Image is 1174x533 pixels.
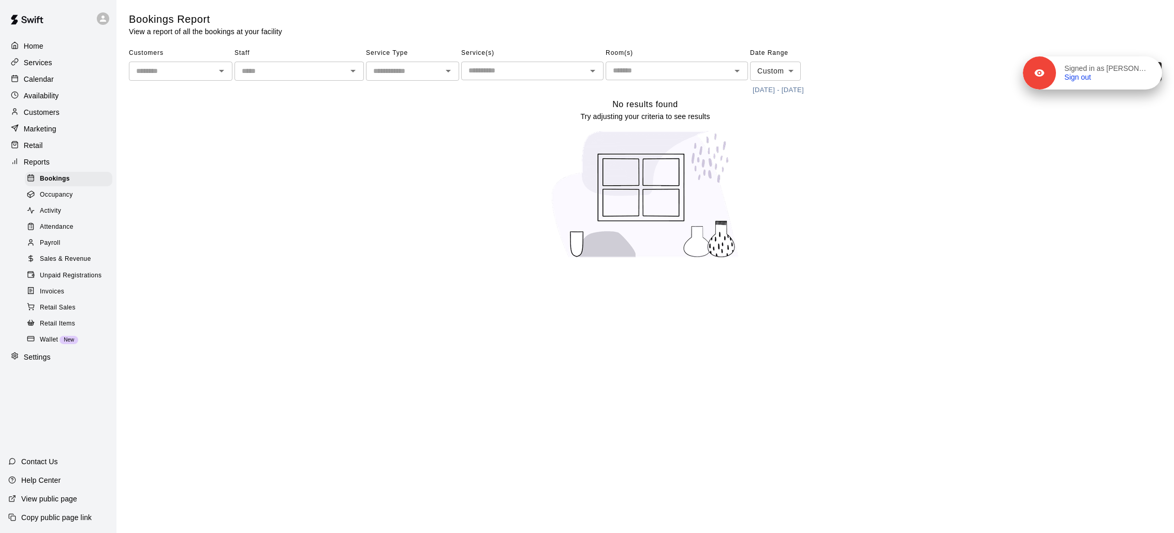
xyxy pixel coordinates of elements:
div: Sales & Revenue [25,252,112,266]
div: Custom [750,62,801,81]
span: Date Range [750,45,841,62]
p: Settings [24,352,51,362]
button: Open [214,64,229,78]
button: [DATE] - [DATE] [750,82,806,98]
p: Marketing [24,124,56,134]
a: Bookings [25,171,116,187]
p: View a report of all the bookings at your facility [129,26,282,37]
p: Retail [24,140,43,151]
span: Customers [129,45,232,62]
button: Open [585,64,600,78]
a: Payroll [25,235,116,251]
div: Attendance [25,220,112,234]
p: Contact Us [21,456,58,467]
a: Services [8,55,108,70]
span: Wallet [40,335,58,345]
h5: Bookings Report [129,12,282,26]
p: View public page [21,494,77,504]
a: Settings [8,349,108,365]
p: Home [24,41,43,51]
img: No results found [542,122,749,267]
span: New [60,337,78,343]
span: Attendance [40,222,74,232]
p: Try adjusting your criteria to see results [580,111,710,122]
p: Copy public page link [21,512,92,523]
span: Retail Items [40,319,75,329]
button: Open [346,64,360,78]
div: Payroll [25,236,112,250]
a: Activity [25,203,116,219]
span: Retail Sales [40,303,76,313]
span: Service Type [366,45,459,62]
a: Retail [8,138,108,153]
span: Payroll [40,238,60,248]
span: Sales & Revenue [40,254,91,264]
a: Retail Sales [25,300,116,316]
p: Customers [24,107,60,117]
a: Occupancy [25,187,116,203]
a: Reports [8,154,108,170]
button: Open [441,64,456,78]
h6: No results found [612,98,678,111]
span: Activity [40,206,61,216]
a: Unpaid Registrations [25,268,116,284]
p: Help Center [21,475,61,485]
div: Retail Sales [25,301,112,315]
a: Sign out [1064,73,1091,82]
div: Bookings [25,172,112,186]
div: Invoices [25,285,112,299]
span: Room(s) [606,45,748,62]
a: Sales & Revenue [25,251,116,268]
a: Retail Items [25,316,116,332]
a: Calendar [8,71,108,87]
a: Home [8,38,108,54]
div: Retail Items [25,317,112,331]
button: Open [730,64,744,78]
p: Availability [24,91,59,101]
div: Activity [25,204,112,218]
span: Invoices [40,287,64,297]
span: Staff [234,45,364,62]
span: Service(s) [461,45,604,62]
div: WalletNew [25,333,112,347]
p: Calendar [24,74,54,84]
div: Occupancy [25,188,112,202]
p: Services [24,57,52,68]
p: Signed in as [PERSON_NAME] [1064,64,1150,73]
a: Customers [8,105,108,120]
a: Marketing [8,121,108,137]
a: Invoices [25,284,116,300]
a: Attendance [25,219,116,235]
a: Availability [8,88,108,103]
span: Occupancy [40,190,73,200]
div: Unpaid Registrations [25,269,112,283]
span: Unpaid Registrations [40,271,101,281]
a: WalletNew [25,332,116,348]
p: Reports [24,157,50,167]
span: Bookings [40,174,70,184]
